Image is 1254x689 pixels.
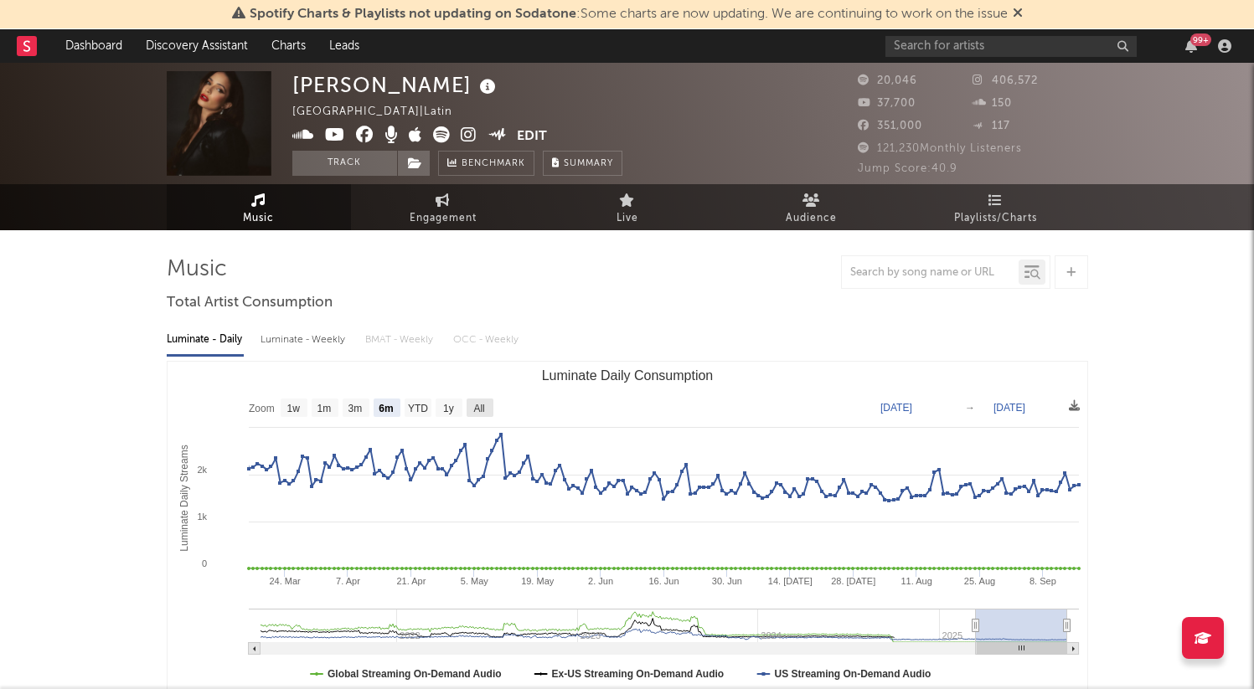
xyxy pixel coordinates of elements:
[197,465,207,475] text: 2k
[292,151,397,176] button: Track
[197,512,207,522] text: 1k
[167,326,244,354] div: Luminate - Daily
[269,576,301,586] text: 24. Mar
[858,143,1022,154] span: 121,230 Monthly Listeners
[648,576,679,586] text: 16. Jun
[351,184,535,230] a: Engagement
[407,403,427,414] text: YTD
[292,71,500,99] div: [PERSON_NAME]
[410,208,477,229] span: Engagement
[541,368,713,383] text: Luminate Daily Consumption
[973,75,1038,86] span: 406,572
[551,668,724,680] text: Ex-US Streaming On-Demand Audio
[286,403,300,414] text: 1w
[460,576,488,586] text: 5. May
[317,29,371,63] a: Leads
[167,184,351,230] a: Music
[54,29,134,63] a: Dashboard
[292,102,472,122] div: [GEOGRAPHIC_DATA] | Latin
[249,403,275,414] text: Zoom
[134,29,260,63] a: Discovery Assistant
[885,36,1137,57] input: Search for artists
[379,403,393,414] text: 6m
[774,668,931,680] text: US Streaming On-Demand Audio
[842,266,1019,280] input: Search by song name or URL
[1013,8,1023,21] span: Dismiss
[178,445,189,551] text: Luminate Daily Streams
[261,326,348,354] div: Luminate - Weekly
[438,151,534,176] a: Benchmark
[858,163,957,174] span: Jump Score: 40.9
[1030,576,1056,586] text: 8. Sep
[711,576,741,586] text: 30. Jun
[396,576,426,586] text: 21. Apr
[443,403,454,414] text: 1y
[250,8,1008,21] span: : Some charts are now updating. We are continuing to work on the issue
[973,98,1012,109] span: 150
[880,402,912,414] text: [DATE]
[250,8,576,21] span: Spotify Charts & Playlists not updating on Sodatone
[348,403,362,414] text: 3m
[167,293,333,313] span: Total Artist Consumption
[786,208,837,229] span: Audience
[1185,39,1197,53] button: 99+
[201,558,206,568] text: 0
[720,184,904,230] a: Audience
[904,184,1088,230] a: Playlists/Charts
[858,75,917,86] span: 20,046
[473,403,484,414] text: All
[328,668,502,680] text: Global Streaming On-Demand Audio
[317,403,331,414] text: 1m
[831,576,875,586] text: 28. [DATE]
[535,184,720,230] a: Live
[243,208,274,229] span: Music
[617,208,638,229] span: Live
[336,576,360,586] text: 7. Apr
[564,159,613,168] span: Summary
[543,151,622,176] button: Summary
[517,126,547,147] button: Edit
[973,121,1010,131] span: 117
[858,98,916,109] span: 37,700
[858,121,922,131] span: 351,000
[521,576,555,586] text: 19. May
[963,576,994,586] text: 25. Aug
[767,576,812,586] text: 14. [DATE]
[260,29,317,63] a: Charts
[993,402,1025,414] text: [DATE]
[901,576,931,586] text: 11. Aug
[588,576,613,586] text: 2. Jun
[462,154,525,174] span: Benchmark
[1190,33,1211,46] div: 99 +
[954,208,1037,229] span: Playlists/Charts
[965,402,975,414] text: →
